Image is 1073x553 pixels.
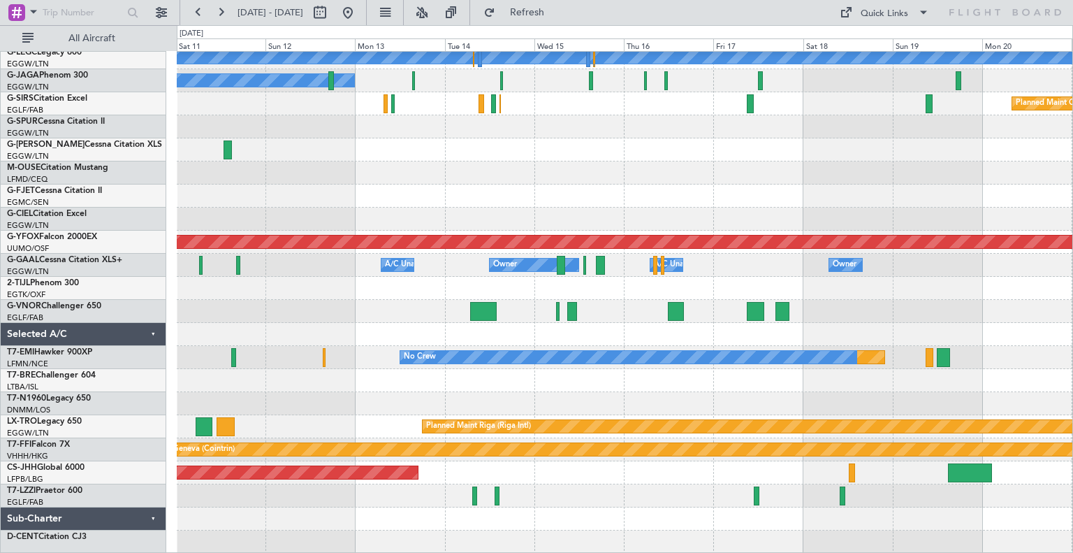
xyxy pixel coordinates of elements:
div: Thu 16 [624,38,713,51]
span: Refresh [498,8,557,17]
div: Owner [493,254,517,275]
button: Refresh [477,1,561,24]
a: EGLF/FAB [7,497,43,508]
a: UUMO/OSF [7,243,49,254]
span: M-OUSE [7,164,41,172]
a: EGLF/FAB [7,105,43,115]
a: G-SIRSCitation Excel [7,94,87,103]
span: T7-EMI [7,348,34,357]
a: EGGW/LTN [7,128,49,138]
span: T7-LZZI [7,487,36,495]
a: G-SPURCessna Citation II [7,117,105,126]
a: LTBA/ISL [7,382,38,392]
button: Quick Links [833,1,936,24]
span: G-CIEL [7,210,33,218]
a: VHHH/HKG [7,451,48,461]
div: Wed 15 [534,38,624,51]
button: All Aircraft [15,27,152,50]
div: Sat 11 [176,38,265,51]
div: Sun 19 [893,38,982,51]
span: G-FJET [7,187,35,195]
a: EGGW/LTN [7,82,49,92]
a: EGLF/FAB [7,313,43,323]
a: G-CIELCitation Excel [7,210,87,218]
a: G-VNORChallenger 650 [7,302,101,310]
a: G-FJETCessna Citation II [7,187,102,195]
div: Tue 14 [445,38,534,51]
a: G-LEGCLegacy 600 [7,48,82,57]
span: T7-FFI [7,440,31,449]
a: G-GAALCessna Citation XLS+ [7,256,122,264]
a: T7-LZZIPraetor 600 [7,487,82,495]
div: A/C Unavailable [654,254,712,275]
div: [DATE] [180,28,203,40]
a: T7-N1960Legacy 650 [7,394,91,403]
span: D-CENT [7,533,38,541]
a: G-JAGAPhenom 300 [7,71,88,80]
a: DNMM/LOS [7,405,50,415]
span: G-VNOR [7,302,41,310]
a: CS-JHHGlobal 6000 [7,464,85,472]
div: Mon 20 [982,38,1072,51]
a: EGGW/LTN [7,220,49,231]
a: LFMD/CEQ [7,174,48,185]
div: Owner [833,254,856,275]
a: EGMC/SEN [7,197,49,208]
div: Planned Maint Geneva (Cointrin) [119,439,235,460]
a: EGGW/LTN [7,151,49,161]
span: G-LEGC [7,48,37,57]
a: 2-TIJLPhenom 300 [7,279,79,287]
a: EGTK/OXF [7,289,45,300]
a: EGGW/LTN [7,266,49,277]
span: LX-TRO [7,417,37,426]
span: G-SPUR [7,117,38,126]
span: 2-TIJL [7,279,30,287]
div: No Crew [404,347,436,368]
a: T7-FFIFalcon 7X [7,440,70,449]
input: Trip Number [43,2,123,23]
span: CS-JHH [7,464,37,472]
span: G-JAGA [7,71,39,80]
div: Sun 12 [265,38,355,51]
a: EGGW/LTN [7,428,49,438]
span: G-SIRS [7,94,34,103]
span: G-[PERSON_NAME] [7,141,85,149]
a: LX-TROLegacy 650 [7,417,82,426]
a: T7-EMIHawker 900XP [7,348,92,357]
span: G-GAAL [7,256,39,264]
a: G-YFOXFalcon 2000EX [7,233,97,241]
a: LFPB/LBG [7,474,43,484]
a: EGGW/LTN [7,59,49,69]
span: G-YFOX [7,233,39,241]
div: Fri 17 [713,38,803,51]
span: All Aircraft [36,34,147,43]
div: A/C Unavailable [385,254,443,275]
div: Quick Links [861,7,908,21]
span: [DATE] - [DATE] [238,6,303,19]
a: M-OUSECitation Mustang [7,164,108,172]
a: G-[PERSON_NAME]Cessna Citation XLS [7,141,162,149]
a: LFMN/NCE [7,359,48,369]
span: T7-BRE [7,371,36,380]
div: Mon 13 [355,38,444,51]
a: D-CENTCitation CJ3 [7,533,87,541]
span: T7-N1960 [7,394,46,403]
div: Planned Maint Riga (Riga Intl) [426,416,531,437]
div: Sat 18 [803,38,893,51]
a: T7-BREChallenger 604 [7,371,96,380]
